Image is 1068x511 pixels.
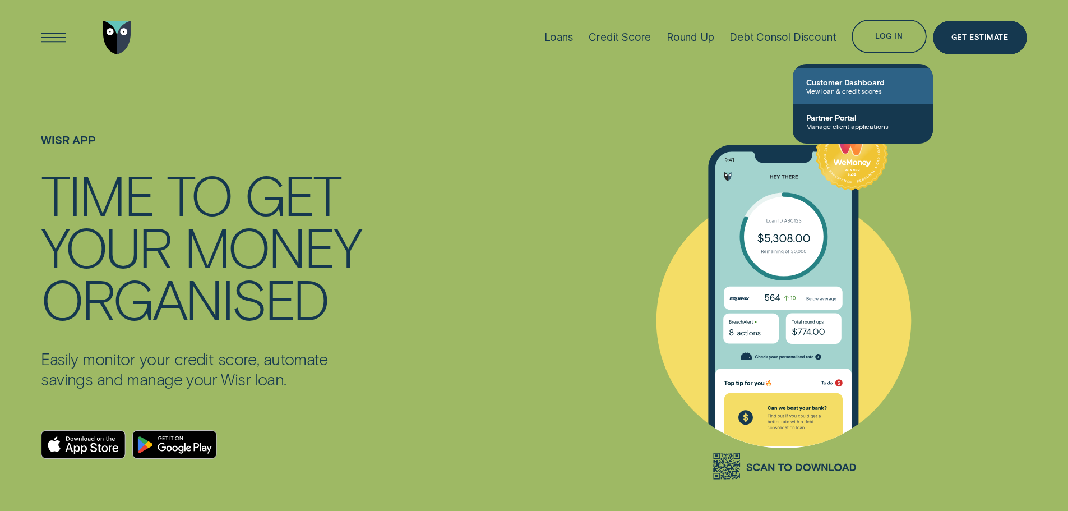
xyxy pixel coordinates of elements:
[806,113,919,122] span: Partner Portal
[544,31,574,44] div: Loans
[667,31,714,44] div: Round Up
[41,272,328,324] div: ORGANISED
[132,430,217,459] a: Android App on Google Play
[806,87,919,95] span: View loan & credit scores
[244,168,340,220] div: GET
[793,104,933,139] a: Partner PortalManage client applications
[41,430,126,459] a: Download on the App Store
[184,220,360,272] div: MONEY
[41,349,365,389] p: Easily monitor your credit score, automate savings and manage your Wisr loan.
[41,168,153,220] div: TIME
[167,168,232,220] div: TO
[41,133,365,168] h1: WISR APP
[103,21,131,54] img: Wisr
[729,31,836,44] div: Debt Consol Discount
[37,21,71,54] button: Open Menu
[41,220,170,272] div: YOUR
[806,122,919,130] span: Manage client applications
[852,20,926,53] button: Log in
[41,168,365,324] h4: TIME TO GET YOUR MONEY ORGANISED
[933,21,1027,54] a: Get Estimate
[589,31,651,44] div: Credit Score
[793,68,933,104] a: Customer DashboardView loan & credit scores
[806,77,919,87] span: Customer Dashboard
